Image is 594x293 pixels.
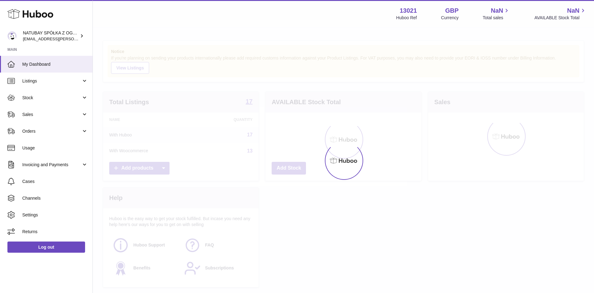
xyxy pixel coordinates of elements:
span: Orders [22,128,81,134]
span: Total sales [483,15,510,21]
img: kacper.antkowski@natubay.pl [7,31,17,41]
span: Sales [22,112,81,118]
span: NaN [491,7,503,15]
span: Settings [22,212,88,218]
span: Usage [22,145,88,151]
span: AVAILABLE Stock Total [534,15,587,21]
span: Invoicing and Payments [22,162,81,168]
span: Listings [22,78,81,84]
span: Returns [22,229,88,235]
span: My Dashboard [22,61,88,67]
strong: GBP [445,7,458,15]
a: NaN AVAILABLE Stock Total [534,7,587,21]
span: [EMAIL_ADDRESS][PERSON_NAME][DOMAIN_NAME] [23,36,124,41]
span: Stock [22,95,81,101]
a: NaN Total sales [483,7,510,21]
span: NaN [567,7,579,15]
a: Log out [7,242,85,253]
span: Channels [22,195,88,201]
div: Huboo Ref [396,15,417,21]
strong: 13021 [400,7,417,15]
span: Cases [22,179,88,184]
div: NATUBAY SPÓŁKA Z OGRANICZONĄ ODPOWIEDZIALNOŚCIĄ [23,30,79,42]
div: Currency [441,15,459,21]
